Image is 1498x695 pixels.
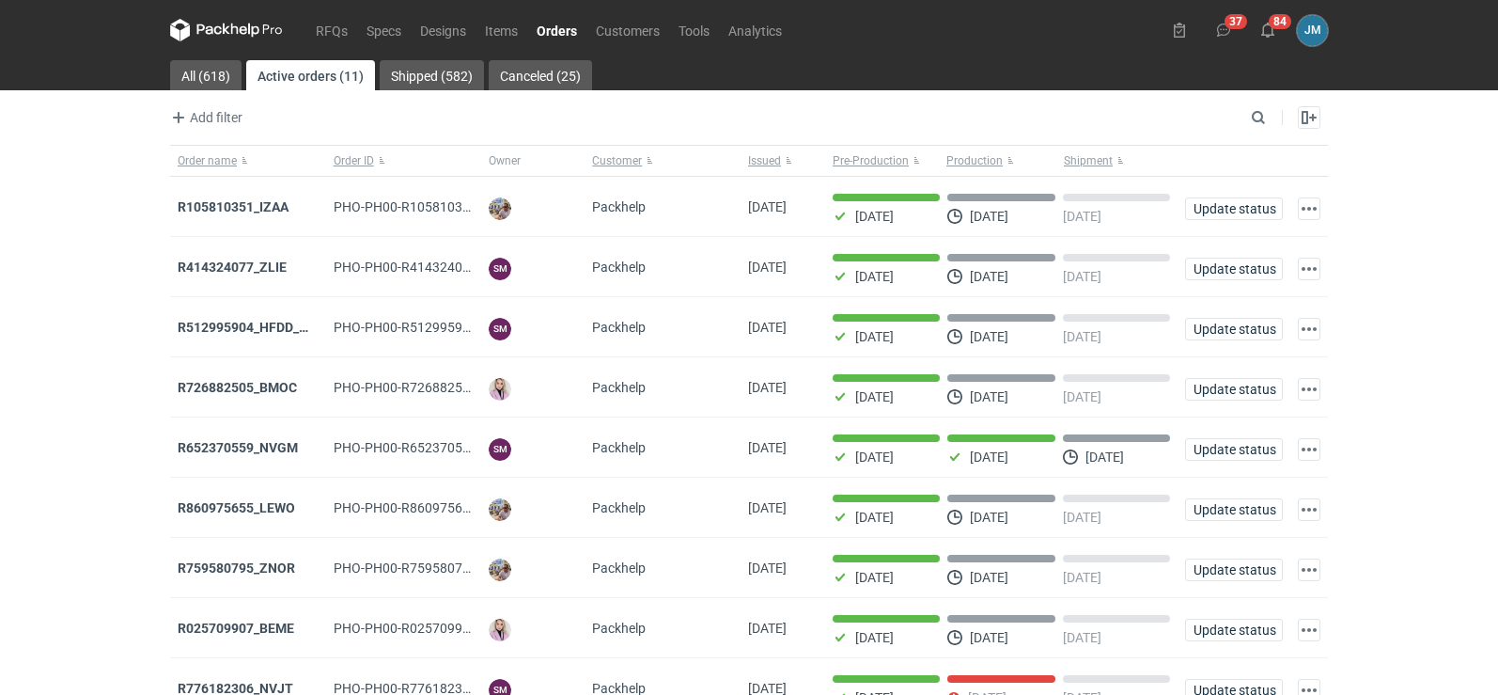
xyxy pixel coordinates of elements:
button: Customer [585,146,741,176]
button: Pre-Production [825,146,943,176]
p: [DATE] [855,269,894,284]
span: Packhelp [592,320,646,335]
button: Actions [1298,438,1320,461]
a: R759580795_ZNOR [178,561,295,576]
p: [DATE] [970,389,1008,404]
a: Shipped (582) [380,60,484,90]
button: Add filter [166,106,243,129]
a: Orders [527,19,586,41]
span: Order name [178,153,237,168]
span: Packhelp [592,440,646,455]
span: 25/08/2025 [748,380,787,395]
span: Update status [1194,563,1274,577]
p: [DATE] [1063,389,1101,404]
a: Tools [669,19,719,41]
span: Packhelp [592,621,646,636]
p: [DATE] [1063,630,1101,645]
button: Production [943,146,1060,176]
span: PHO-PH00-R652370559_NVGM [334,440,522,455]
span: Update status [1194,624,1274,637]
p: [DATE] [1063,269,1101,284]
p: [DATE] [970,209,1008,224]
button: Shipment [1060,146,1178,176]
a: R652370559_NVGM [178,440,298,455]
span: Pre-Production [833,153,909,168]
span: PHO-PH00-R759580795_ZNOR [334,561,518,576]
span: Packhelp [592,500,646,515]
button: Update status [1185,619,1283,641]
p: [DATE] [970,630,1008,645]
p: [DATE] [855,209,894,224]
figcaption: SM [489,438,511,461]
img: Michał Palasek [489,559,511,581]
button: Update status [1185,197,1283,220]
button: Issued [741,146,825,176]
strong: R025709907_BEME [178,621,294,636]
button: Order name [170,146,326,176]
a: Active orders (11) [246,60,375,90]
button: Actions [1298,318,1320,340]
p: [DATE] [855,329,894,344]
span: Production [946,153,1003,168]
span: Customer [592,153,642,168]
a: Items [476,19,527,41]
a: Customers [586,19,669,41]
span: Packhelp [592,561,646,576]
p: [DATE] [855,389,894,404]
p: [DATE] [1063,209,1101,224]
a: All (618) [170,60,242,90]
img: Michał Palasek [489,498,511,521]
button: Actions [1298,619,1320,641]
button: 37 [1209,15,1239,45]
span: 26/08/2025 [748,260,787,275]
span: Update status [1194,383,1274,396]
figcaption: SM [489,318,511,340]
p: [DATE] [970,329,1008,344]
span: 19/08/2025 [748,621,787,636]
p: [DATE] [855,450,894,465]
button: Actions [1298,197,1320,220]
span: PHO-PH00-R512995904_HFDD_MOOR [334,320,561,335]
button: Update status [1185,559,1283,581]
span: PHO-PH00-R414324077_ZLIE [334,260,509,275]
span: Update status [1194,503,1274,516]
button: Order ID [326,146,482,176]
button: Update status [1185,378,1283,401]
a: Specs [357,19,411,41]
p: [DATE] [970,510,1008,525]
span: Packhelp [592,380,646,395]
a: Analytics [719,19,791,41]
img: Klaudia Wiśniewska [489,619,511,641]
span: 22/08/2025 [748,500,787,515]
button: Update status [1185,258,1283,280]
a: R105810351_IZAA [178,199,289,214]
span: Update status [1194,323,1274,336]
p: [DATE] [1063,510,1101,525]
p: [DATE] [855,510,894,525]
p: [DATE] [1085,450,1124,465]
span: Packhelp [592,199,646,214]
span: Update status [1194,443,1274,456]
a: R860975655_LEWO [178,500,295,515]
svg: Packhelp Pro [170,19,283,41]
figcaption: JM [1297,15,1328,46]
button: Actions [1298,258,1320,280]
a: R414324077_ZLIE [178,260,287,275]
p: [DATE] [1063,329,1101,344]
p: [DATE] [970,450,1008,465]
strong: R512995904_HFDD_MOOR [178,320,337,335]
input: Search [1247,106,1307,129]
span: PHO-PH00-R105810351_IZAA [334,199,511,214]
p: [DATE] [1063,570,1101,585]
a: R726882505_BMOC [178,380,297,395]
div: Joanna Myślak [1297,15,1328,46]
img: Klaudia Wiśniewska [489,378,511,401]
span: Shipment [1064,153,1113,168]
span: Update status [1194,202,1274,215]
button: 84 [1253,15,1283,45]
span: 22/08/2025 [748,440,787,455]
button: Update status [1185,498,1283,521]
button: Actions [1298,559,1320,581]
